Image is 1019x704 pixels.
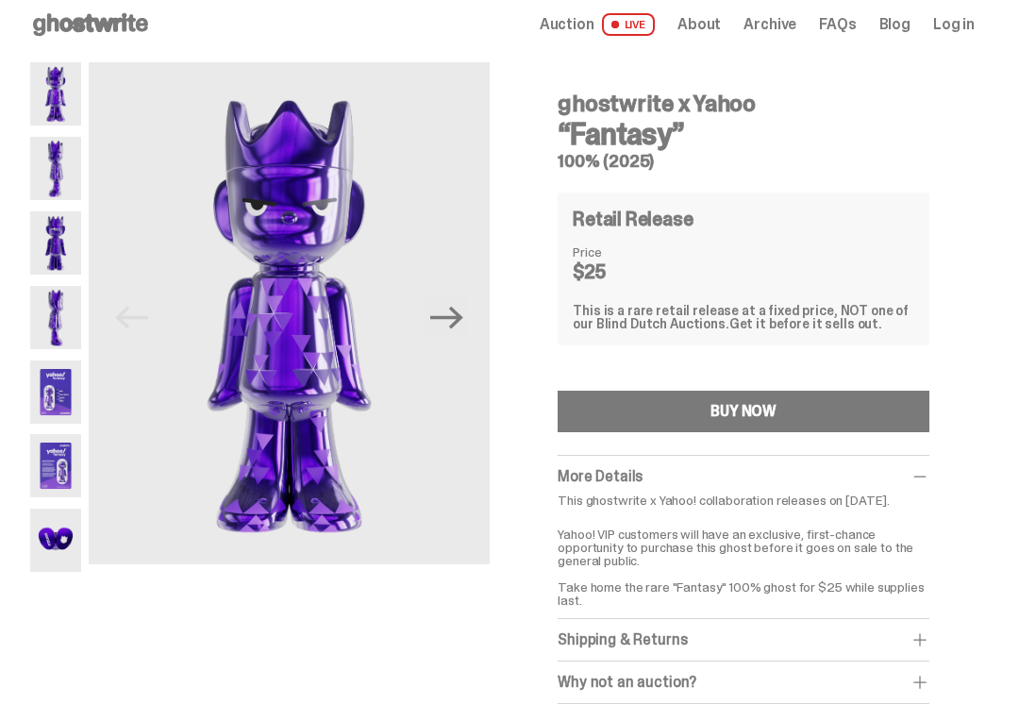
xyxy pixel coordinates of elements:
[558,494,929,508] p: This ghostwrite x Yahoo! collaboration releases on [DATE].
[573,305,914,331] div: This is a rare retail release at a fixed price, NOT one of our Blind Dutch Auctions.
[558,392,929,433] button: BUY NOW
[743,18,796,33] a: Archive
[573,246,667,260] dt: Price
[540,14,655,37] a: Auction LIVE
[30,510,81,573] img: Yahoo-HG---7.png
[558,120,929,150] h3: “Fantasy”
[558,93,929,116] h4: ghostwrite x Yahoo
[602,14,656,37] span: LIVE
[819,18,856,33] a: FAQs
[879,18,910,33] a: Blog
[558,467,643,487] span: More Details
[30,287,81,350] img: Yahoo-HG---4.png
[558,631,929,650] div: Shipping & Returns
[558,515,929,608] p: Yahoo! VIP customers will have an exclusive, first-chance opportunity to purchase this ghost befo...
[558,154,929,171] h5: 100% (2025)
[729,316,882,333] span: Get it before it sells out.
[677,18,721,33] a: About
[933,18,975,33] a: Log in
[30,212,81,276] img: Yahoo-HG---3.png
[573,210,693,229] h4: Retail Release
[89,63,491,565] img: Yahoo-HG---1.png
[558,674,929,693] div: Why not an auction?
[30,63,81,126] img: Yahoo-HG---1.png
[710,405,777,420] div: BUY NOW
[30,138,81,201] img: Yahoo-HG---2.png
[573,263,667,282] dd: $25
[540,18,594,33] span: Auction
[30,361,81,425] img: Yahoo-HG---5.png
[426,297,467,339] button: Next
[30,435,81,498] img: Yahoo-HG---6.png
